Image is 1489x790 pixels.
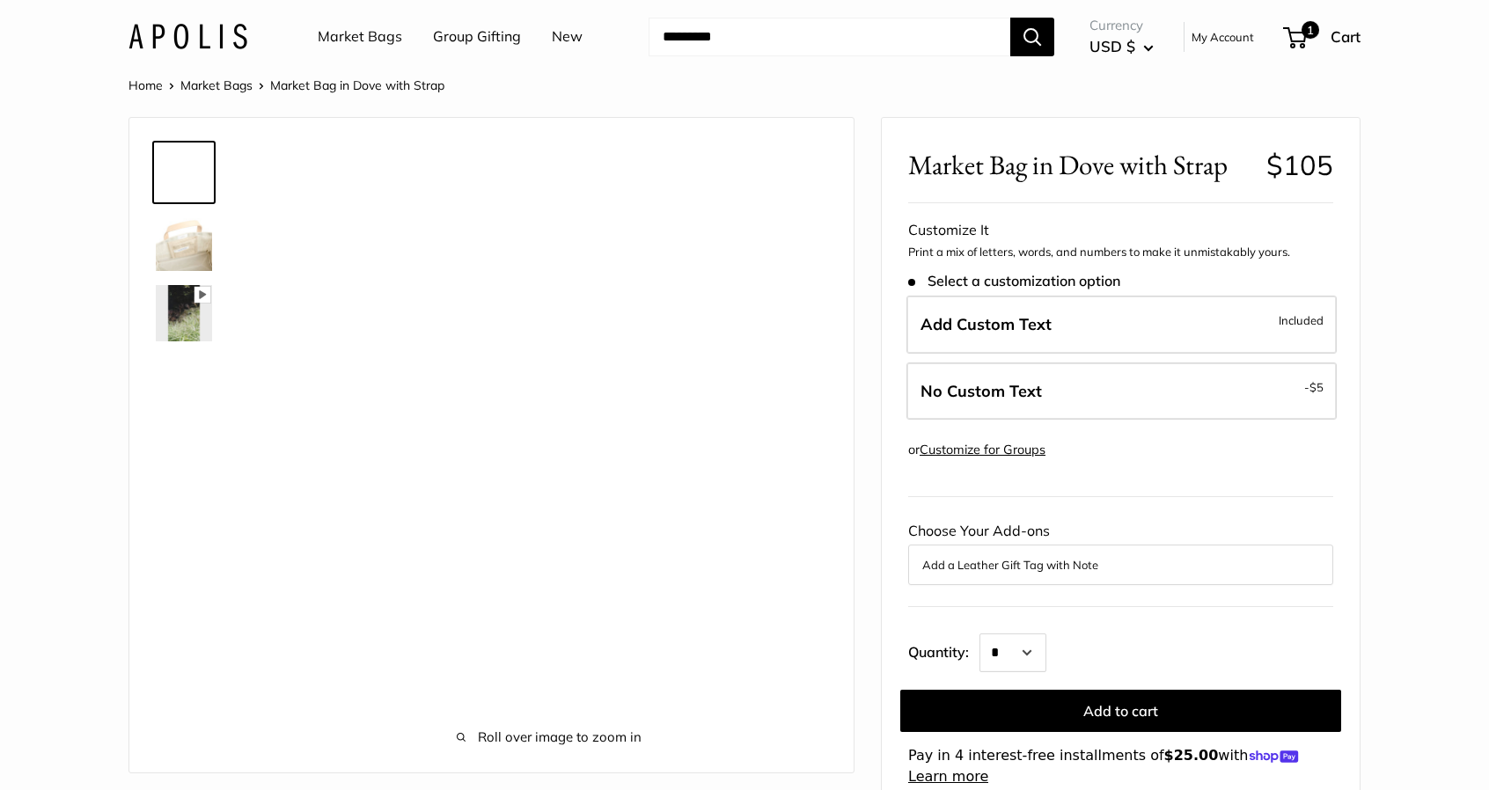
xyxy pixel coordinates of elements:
span: Cart [1331,27,1361,46]
button: Add to cart [900,690,1341,732]
a: Market Bags [318,24,402,50]
span: Add Custom Text [921,314,1052,334]
a: New [552,24,583,50]
a: Market Bag in Dove with Strap [152,352,216,415]
a: Customize for Groups [920,442,1045,457]
img: Apolis [128,24,247,49]
span: Market Bag in Dove with Strap [908,149,1253,181]
a: Market Bag in Dove with Strap [152,282,216,345]
span: Select a customization option [908,273,1120,289]
button: Add a Leather Gift Tag with Note [922,554,1319,575]
span: Market Bag in Dove with Strap [270,77,444,93]
div: Choose Your Add-ons [908,518,1333,585]
a: Home [128,77,163,93]
span: Currency [1089,13,1154,38]
nav: Breadcrumb [128,74,444,97]
div: Customize It [908,217,1333,244]
span: Included [1279,310,1324,331]
a: Group Gifting [433,24,521,50]
label: Add Custom Text [906,296,1337,354]
a: Market Bag in Dove with Strap [152,211,216,274]
a: 1 Cart [1285,23,1361,51]
span: 1 [1302,21,1319,39]
span: Roll over image to zoom in [270,725,827,750]
span: $5 [1309,380,1324,394]
span: No Custom Text [921,381,1042,401]
label: Quantity: [908,628,979,672]
span: $105 [1266,148,1333,182]
div: or [908,438,1045,462]
label: Leave Blank [906,362,1337,421]
a: My Account [1192,26,1254,48]
button: Search [1010,18,1054,56]
img: Market Bag in Dove with Strap [156,285,212,341]
a: Market Bags [180,77,253,93]
span: - [1304,377,1324,398]
span: USD $ [1089,37,1135,55]
button: USD $ [1089,33,1154,61]
input: Search... [649,18,1010,56]
p: Print a mix of letters, words, and numbers to make it unmistakably yours. [908,244,1333,261]
a: Market Bag in Dove with Strap [152,141,216,204]
img: Market Bag in Dove with Strap [156,215,212,271]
